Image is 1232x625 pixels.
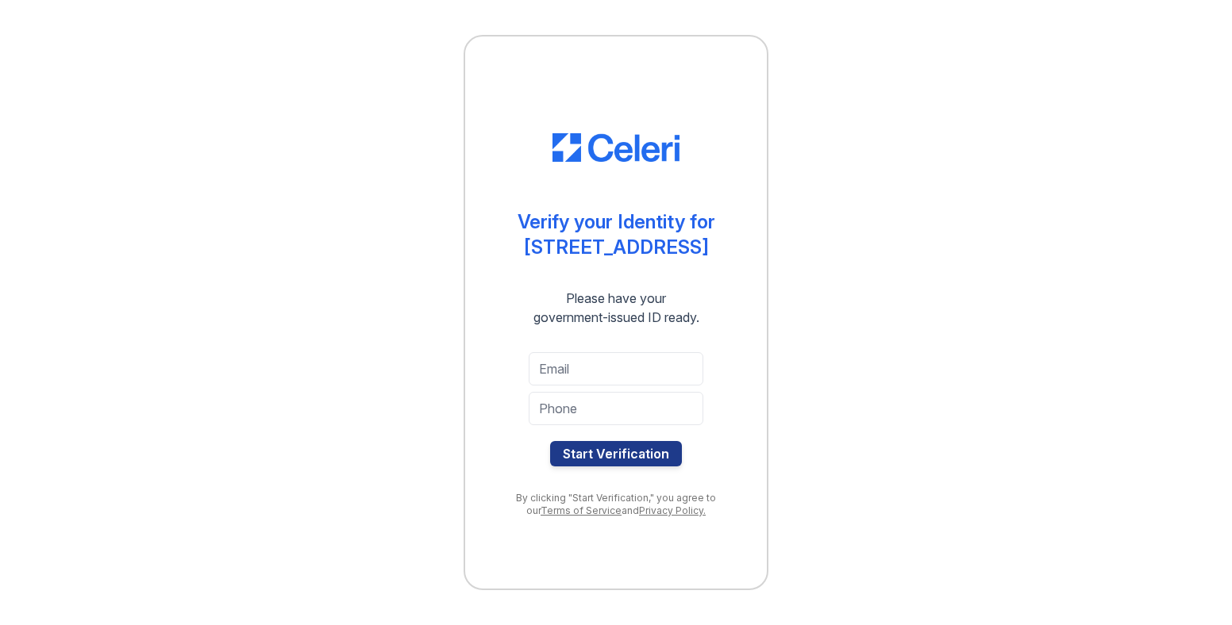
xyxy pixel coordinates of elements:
input: Email [529,352,703,385]
button: Start Verification [550,441,682,466]
div: By clicking "Start Verification," you agree to our and [497,492,735,517]
div: Please have your government-issued ID ready. [505,289,728,327]
a: Terms of Service [541,504,622,516]
div: Verify your Identity for [STREET_ADDRESS] [518,209,715,260]
a: Privacy Policy. [639,504,706,516]
img: CE_Logo_Blue-a8612792a0a2168367f1c8372b55b34899dd931a85d93a1a3d3e32e68fde9ad4.png [552,133,680,162]
input: Phone [529,392,703,425]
